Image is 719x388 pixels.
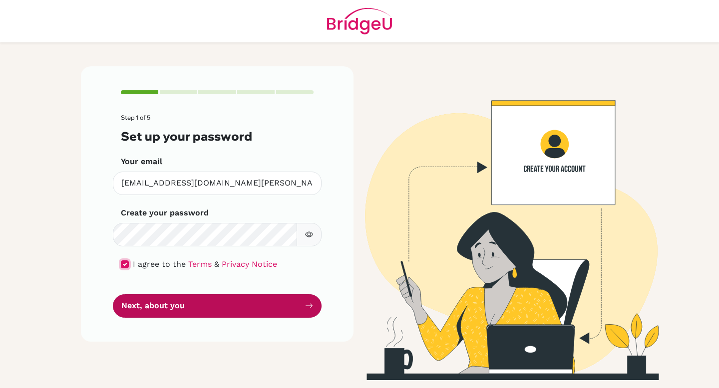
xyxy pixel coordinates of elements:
[188,259,212,269] a: Terms
[121,129,314,144] h3: Set up your password
[133,259,186,269] span: I agree to the
[222,259,277,269] a: Privacy Notice
[113,172,322,195] input: Insert your email*
[121,207,209,219] label: Create your password
[121,114,150,121] span: Step 1 of 5
[121,156,162,168] label: Your email
[214,259,219,269] span: &
[113,294,322,318] button: Next, about you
